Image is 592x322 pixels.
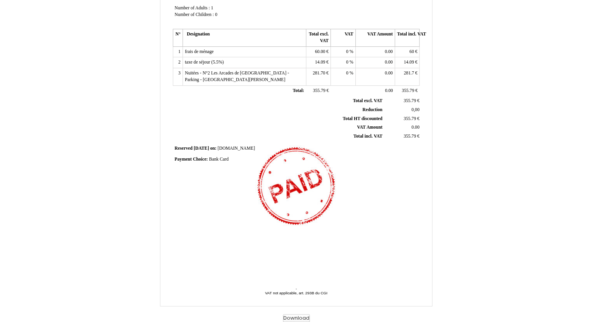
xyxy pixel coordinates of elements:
span: Total: [293,88,304,93]
td: € [384,114,421,123]
span: 355.79 [404,98,416,103]
span: on: [210,146,216,151]
span: VAT Amount [357,125,382,130]
td: € [306,57,330,68]
span: 0.00 [385,71,393,76]
td: € [395,68,420,85]
td: % [331,68,355,85]
span: 0.00 [385,60,393,65]
td: € [384,97,421,105]
td: % [331,46,355,57]
th: Designation [183,29,306,46]
span: Reserved [175,146,193,151]
span: 0 [346,71,348,76]
span: 0 [215,12,217,17]
span: 355.79 [404,134,416,139]
td: 3 [173,68,183,85]
td: € [306,46,330,57]
span: 355.79 [404,116,416,121]
span: frais de ménage [185,49,214,54]
span: 355.79 [402,88,414,93]
span: 0.00 [411,125,419,130]
span: 1 [211,5,213,11]
span: 60.00 [315,49,325,54]
td: € [306,68,330,85]
span: Reduction [362,107,382,112]
span: 14.09 [404,60,414,65]
td: € [395,85,420,96]
th: VAT Amount [355,29,395,46]
th: Total excl. VAT [306,29,330,46]
span: Nuitées - N°2 Les Arcades de [GEOGRAPHIC_DATA] - Parking - [GEOGRAPHIC_DATA][PERSON_NAME] [185,71,289,82]
span: 0.00 [385,49,393,54]
span: Number of Adults : [175,5,210,11]
td: % [331,57,355,68]
th: N° [173,29,183,46]
td: € [384,132,421,141]
span: 0 [346,49,348,54]
span: Total HT discounted [343,116,382,121]
th: VAT [331,29,355,46]
span: 0.00 [385,88,393,93]
span: 60 [409,49,414,54]
th: Total incl. VAT [395,29,420,46]
span: 281.7 [404,71,414,76]
span: Bank Card [209,157,228,162]
td: € [306,85,330,96]
span: Total incl. VAT [353,134,383,139]
span: [DOMAIN_NAME] [218,146,255,151]
span: Payment Choice: [175,157,208,162]
span: taxe de séjour (5.5%) [185,60,224,65]
td: 1 [173,46,183,57]
span: 0 [346,60,348,65]
span: 0,00 [411,107,419,112]
span: 281.70 [313,71,325,76]
td: 2 [173,57,183,68]
span: - [295,287,297,291]
span: Number of Children : [175,12,214,17]
td: € [395,46,420,57]
span: 355.79 [313,88,325,93]
span: VAT not applicable, art. 293B du CGI [265,291,327,295]
td: € [395,57,420,68]
span: 14.09 [315,60,325,65]
span: Total excl. VAT [353,98,383,103]
span: [DATE] [194,146,209,151]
